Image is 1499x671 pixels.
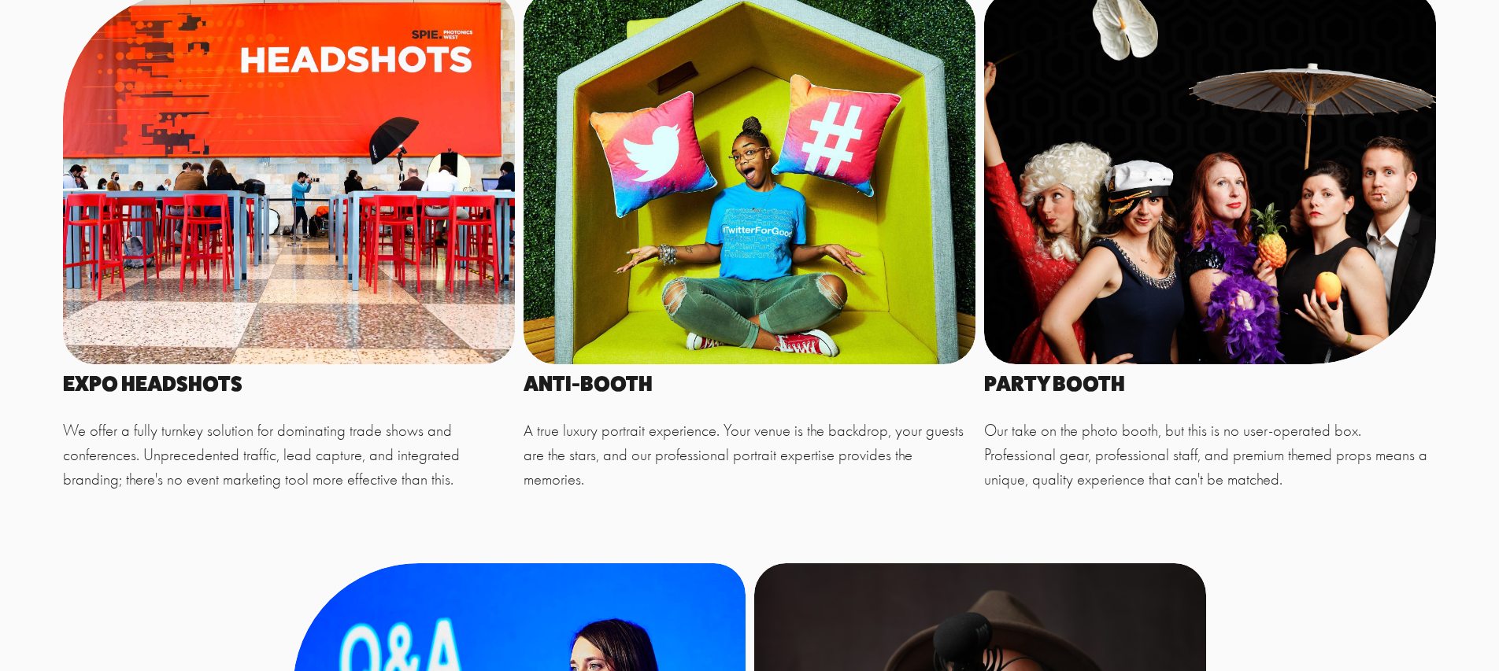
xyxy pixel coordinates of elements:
h4: Anti-Booth [524,373,975,394]
p: Our take on the photo booth, but this is no user-operated box. Professional gear, professional st... [984,418,1436,492]
p: We offer a fully turnkey solution for dominating trade shows and conferences. Unprecedented traff... [63,418,515,492]
p: A true luxury portrait experience. Your venue is the backdrop, your guests are the stars, and our... [524,418,975,492]
h4: EXPO Headshots [63,373,515,394]
h4: Party Booth [984,373,1436,394]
